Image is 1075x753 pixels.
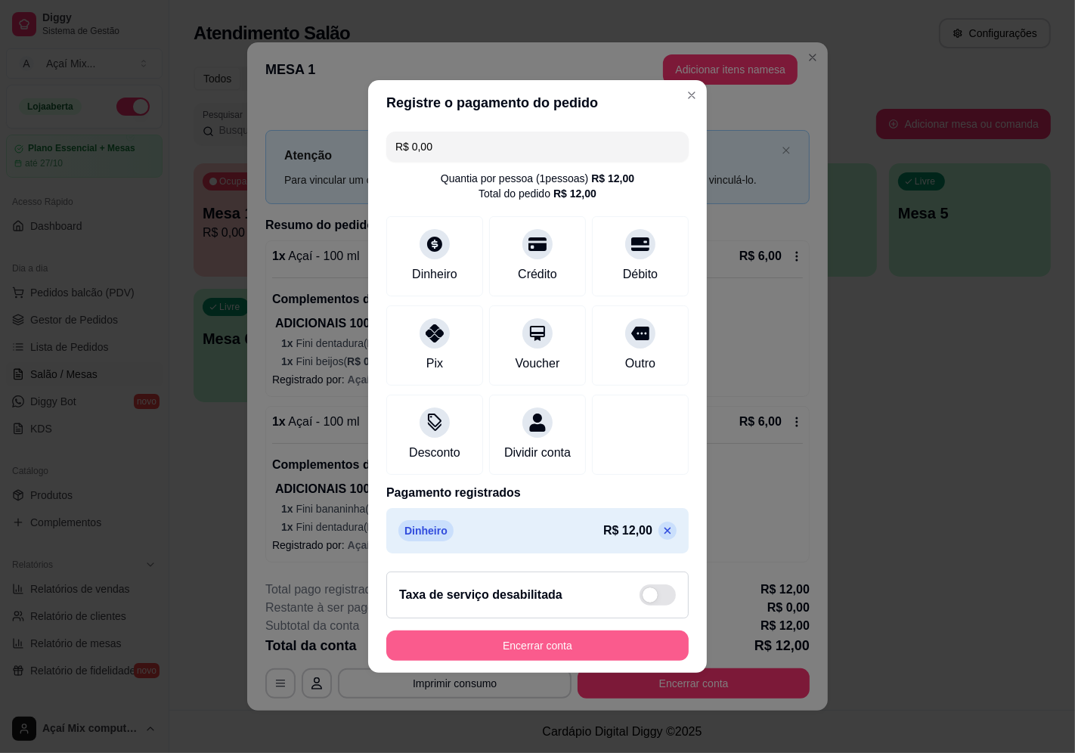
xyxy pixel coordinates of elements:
div: Voucher [516,355,560,373]
div: Total do pedido [479,186,596,201]
p: Dinheiro [398,520,454,541]
div: Débito [623,265,658,284]
h2: Taxa de serviço desabilitada [399,586,562,604]
div: R$ 12,00 [591,171,634,186]
div: Pix [426,355,443,373]
p: Pagamento registrados [386,484,689,502]
div: R$ 12,00 [553,186,596,201]
button: Encerrar conta [386,631,689,661]
div: Outro [625,355,655,373]
input: Ex.: hambúrguer de cordeiro [395,132,680,162]
header: Registre o pagamento do pedido [368,80,707,125]
div: Quantia por pessoa ( 1 pessoas) [441,171,634,186]
div: Desconto [409,444,460,462]
div: Dinheiro [412,265,457,284]
p: R$ 12,00 [603,522,652,540]
button: Close [680,83,704,107]
div: Crédito [518,265,557,284]
div: Dividir conta [504,444,571,462]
